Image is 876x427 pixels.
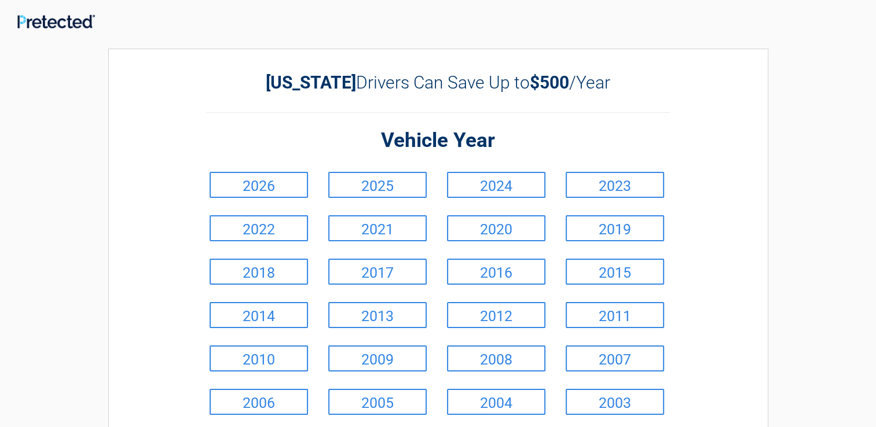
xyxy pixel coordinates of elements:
a: 2008 [447,345,545,371]
a: 2011 [566,302,664,328]
a: 2016 [447,259,545,285]
a: 2024 [447,172,545,198]
a: 2014 [210,302,308,328]
h2: Drivers Can Save Up to /Year [207,72,670,93]
a: 2020 [447,215,545,241]
a: 2026 [210,172,308,198]
a: 2006 [210,389,308,415]
a: 2013 [328,302,427,328]
a: 2003 [566,389,664,415]
a: 2025 [328,172,427,198]
a: 2005 [328,389,427,415]
b: [US_STATE] [266,72,356,93]
a: 2021 [328,215,427,241]
a: 2009 [328,345,427,371]
a: 2004 [447,389,545,415]
h2: Vehicle Year [207,127,670,154]
a: 2019 [566,215,664,241]
a: 2010 [210,345,308,371]
a: 2022 [210,215,308,241]
a: 2012 [447,302,545,328]
a: 2023 [566,172,664,198]
img: Main Logo [17,14,95,28]
b: $500 [530,72,569,93]
a: 2017 [328,259,427,285]
a: 2007 [566,345,664,371]
a: 2015 [566,259,664,285]
a: 2018 [210,259,308,285]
